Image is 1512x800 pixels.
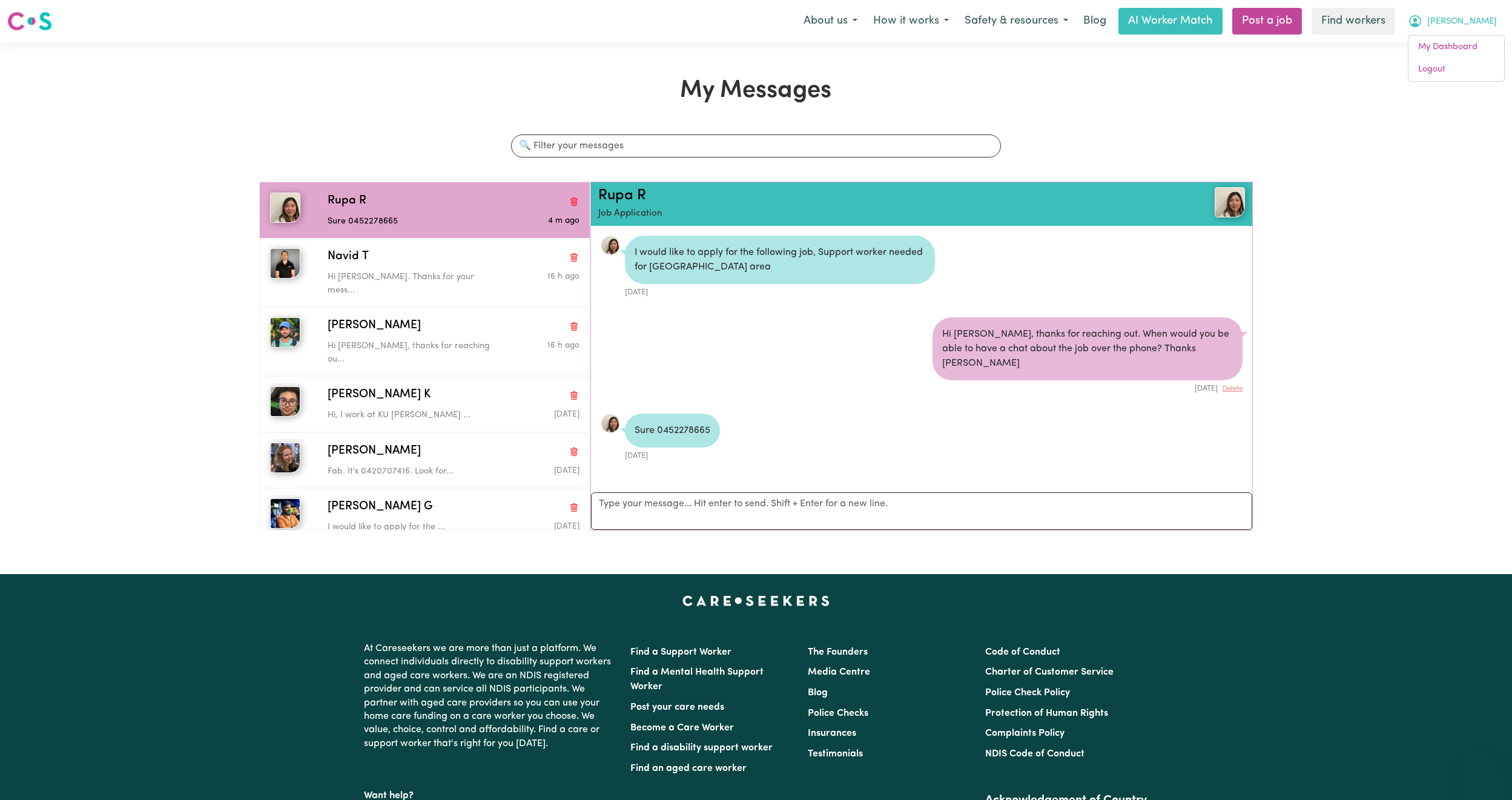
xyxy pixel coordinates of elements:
[260,307,590,376] button: Max K[PERSON_NAME]Delete conversationHi [PERSON_NAME], thanks for reaching ou...Message sent on S...
[554,411,579,418] span: Message sent on August 5, 2025
[601,236,620,255] a: View Rupa R's profile
[554,467,579,475] span: Message sent on August 5, 2025
[808,688,828,698] a: Blog
[630,723,734,733] a: Become a Care Worker
[796,8,865,34] button: About us
[933,317,1243,380] div: Hi [PERSON_NAME], thanks for reaching out. When would you be able to have a chat about the job ov...
[630,667,764,692] a: Find a Mental Health Support Worker
[364,637,616,755] p: At Careseekers we are more than just a platform. We connect individuals directly to disability su...
[1312,8,1395,35] a: Find workers
[601,236,620,255] img: 9E8205F33BA3EE96167859786CACCAF8_avatar_blob
[328,248,369,266] span: Navid T
[630,702,724,712] a: Post your care needs
[985,667,1114,677] a: Charter of Customer Service
[985,647,1060,657] a: Code of Conduct
[630,764,747,773] a: Find an aged care worker
[985,688,1070,698] a: Police Check Policy
[808,647,868,657] a: The Founders
[270,317,300,348] img: Max K
[569,500,579,515] button: Delete conversation
[328,271,495,297] p: Hi [PERSON_NAME]. Thanks for your mess...
[260,376,590,432] button: Biplov K[PERSON_NAME] KDelete conversationHi, I work at KU [PERSON_NAME] ...Message sent on Augus...
[270,498,300,529] img: Akhil Goud G
[547,273,579,280] span: Message sent on September 4, 2025
[259,76,1253,105] h1: My Messages
[569,319,579,334] button: Delete conversation
[1400,8,1505,34] button: My Account
[682,596,830,606] a: Careseekers home page
[630,743,773,753] a: Find a disability support worker
[260,432,590,488] button: Lucy W[PERSON_NAME]Delete conversationFab. It's 0420707416. Look for...Message sent on August 5, ...
[808,729,856,738] a: Insurances
[598,188,646,203] a: Rupa R
[328,386,431,404] span: [PERSON_NAME] K
[511,134,1000,157] input: 🔍 Filter your messages
[260,182,590,238] button: Rupa RRupa RDelete conversationSure 0452278665Message sent on September 5, 2025
[270,443,300,473] img: Lucy W
[569,193,579,209] button: Delete conversation
[270,248,300,279] img: Navid T
[625,414,720,448] div: Sure 0452278665
[1464,752,1502,790] iframe: Button to launch messaging window, conversation in progress
[328,317,421,335] span: [PERSON_NAME]
[985,749,1084,759] a: NDIS Code of Conduct
[328,443,421,460] span: [PERSON_NAME]
[328,215,495,228] p: Sure 0452278665
[933,380,1243,394] div: [DATE]
[625,448,720,461] div: [DATE]
[554,523,579,531] span: Message sent on August 4, 2025
[598,207,1137,221] p: Job Application
[548,217,579,225] span: Message sent on September 5, 2025
[985,709,1108,718] a: Protection of Human Rights
[1408,36,1504,59] a: My Dashboard
[1427,15,1497,28] span: [PERSON_NAME]
[328,340,495,366] p: Hi [PERSON_NAME], thanks for reaching ou...
[808,709,868,718] a: Police Checks
[630,647,731,657] a: Find a Support Worker
[328,498,432,516] span: [PERSON_NAME] G
[808,667,870,677] a: Media Centre
[985,729,1065,738] a: Complaints Policy
[1223,384,1243,394] button: Delete
[328,521,495,534] p: I would like to apply for the ...
[569,388,579,403] button: Delete conversation
[328,193,366,210] span: Rupa R
[569,443,579,459] button: Delete conversation
[7,10,52,32] img: Careseekers logo
[1137,187,1245,217] a: Rupa R
[625,236,935,284] div: I would like to apply for the following job, Support worker needed for [GEOGRAPHIC_DATA] area
[328,409,495,422] p: Hi, I work at KU [PERSON_NAME] ...
[569,250,579,265] button: Delete conversation
[7,7,52,35] a: Careseekers logo
[957,8,1076,34] button: Safety & resources
[1215,187,1245,217] img: View Rupa R's profile
[808,749,863,759] a: Testimonials
[601,414,620,433] a: View Rupa R's profile
[625,284,935,298] div: [DATE]
[601,414,620,433] img: 9E8205F33BA3EE96167859786CACCAF8_avatar_blob
[865,8,957,34] button: How it works
[328,465,495,478] p: Fab. It's 0420707416. Look for...
[1118,8,1223,35] a: AI Worker Match
[1076,8,1114,35] a: Blog
[270,386,300,417] img: Biplov K
[1408,58,1504,81] a: Logout
[260,488,590,544] button: Akhil Goud G[PERSON_NAME] GDelete conversationI would like to apply for the ...Message sent on Au...
[270,193,300,223] img: Rupa R
[260,238,590,307] button: Navid TNavid TDelete conversationHi [PERSON_NAME]. Thanks for your mess...Message sent on Septemb...
[547,342,579,349] span: Message sent on September 4, 2025
[1408,35,1505,82] div: My Account
[1232,8,1302,35] a: Post a job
